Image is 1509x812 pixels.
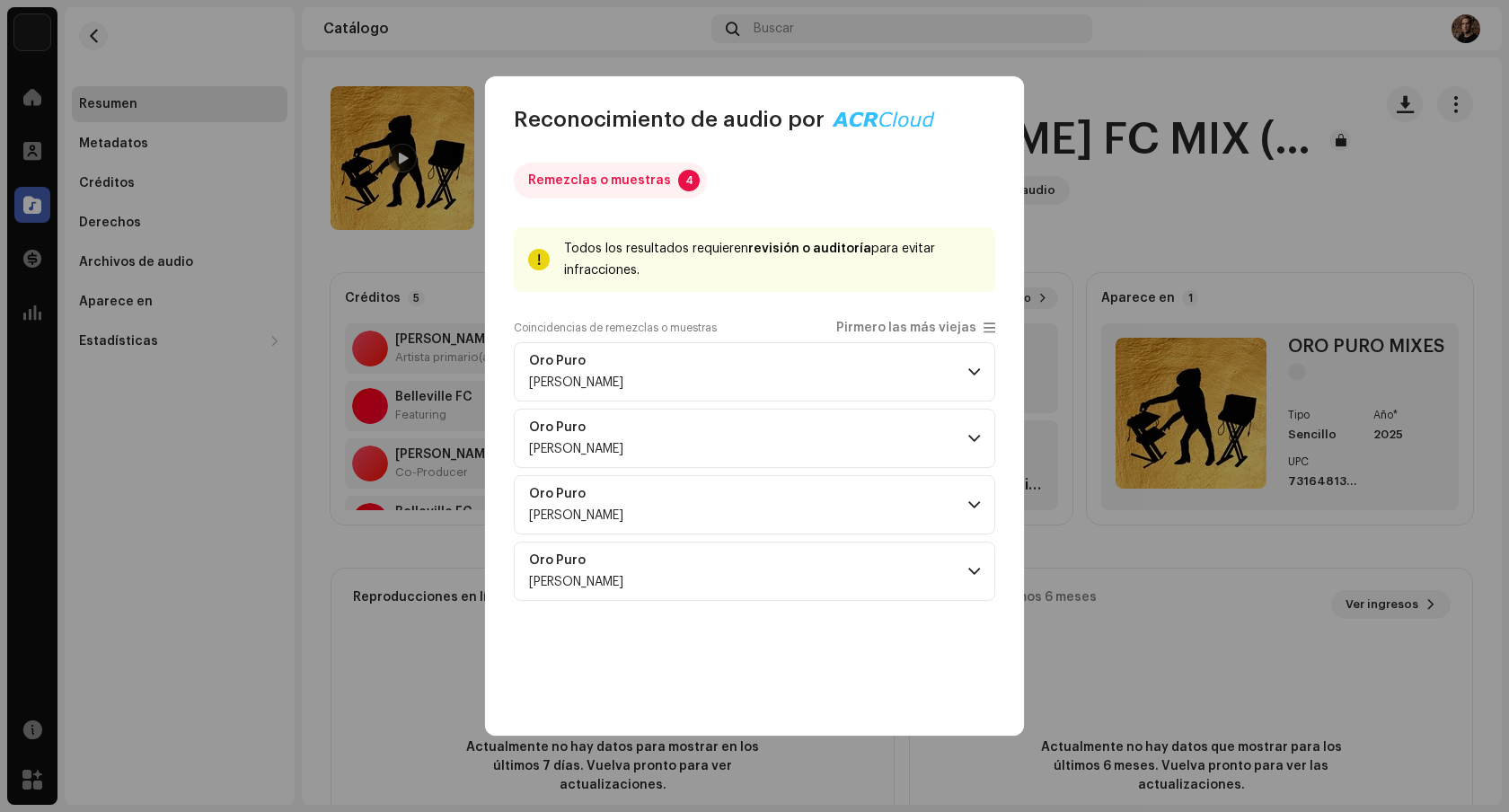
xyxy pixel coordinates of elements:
[529,420,623,435] span: Oro Puro
[836,322,976,335] span: Pirmero las más viejas
[529,509,623,522] span: Fede Cabral
[529,553,586,568] strong: Oro Puro
[528,163,671,199] div: Remezclas o muestras
[514,409,995,468] p-accordion-header: Oro Puro[PERSON_NAME]
[529,553,623,568] span: Oro Puro
[529,354,623,368] span: Oro Puro
[514,475,995,534] p-accordion-header: Oro Puro[PERSON_NAME]
[529,487,623,501] span: Oro Puro
[529,576,623,588] span: Fede Cabral
[514,321,717,335] label: Coincidencias de remezclas o muestras
[529,443,623,455] span: Fede Cabral
[529,487,586,501] strong: Oro Puro
[529,420,586,435] strong: Oro Puro
[529,354,586,368] strong: Oro Puro
[514,542,995,601] p-accordion-header: Oro Puro[PERSON_NAME]
[564,238,981,281] div: Todos los resultados requieren para evitar infracciones.
[514,342,995,402] p-accordion-header: Oro Puro[PERSON_NAME]
[529,376,623,389] span: Fede Cabral
[678,170,700,191] p-badge: 4
[514,105,825,134] span: Reconocimiento de audio por
[748,243,871,255] strong: revisión o auditoría
[836,321,995,335] p-togglebutton: Pirmero las más viejas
